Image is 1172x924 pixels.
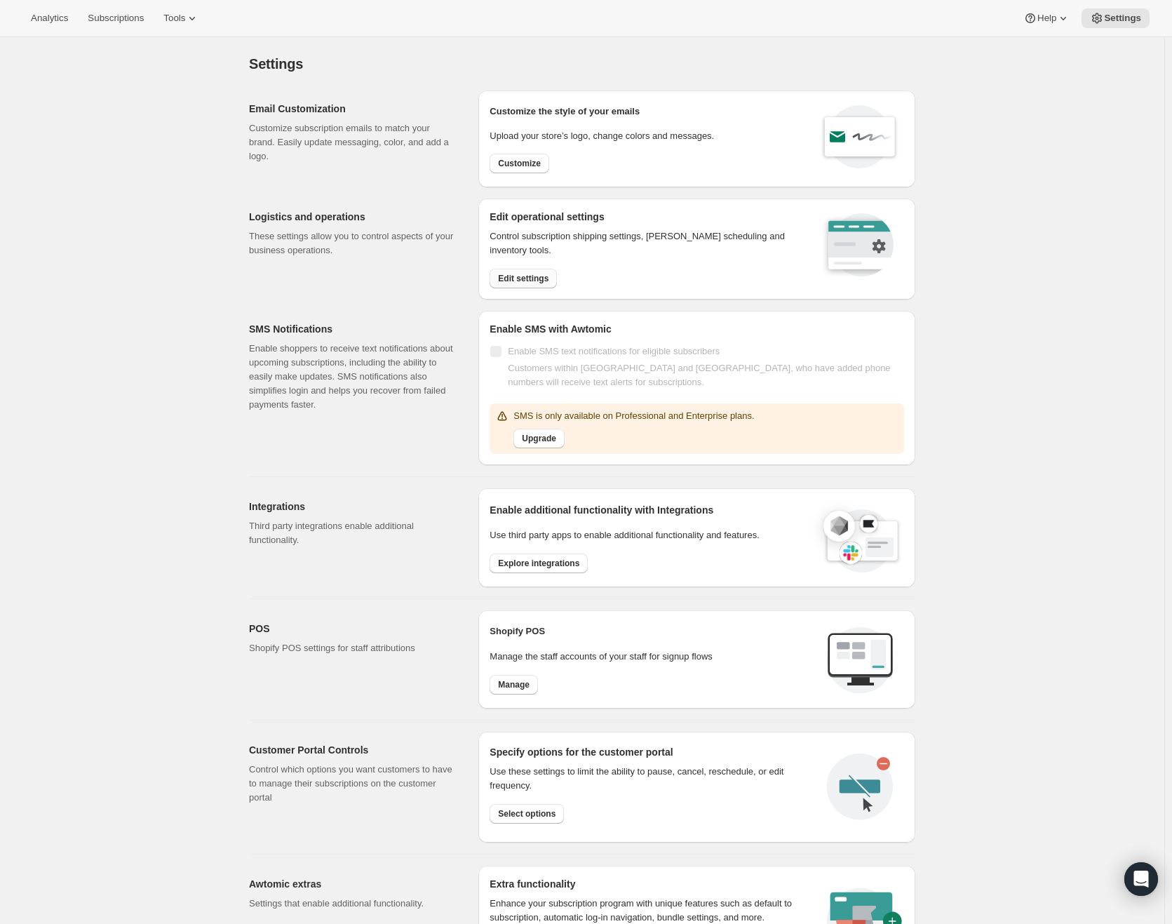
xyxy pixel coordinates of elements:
span: Settings [249,56,303,72]
h2: Enable additional functionality with Integrations [490,503,809,517]
span: Customize [498,158,541,169]
span: Tools [163,13,185,24]
span: Customers within [GEOGRAPHIC_DATA] and [GEOGRAPHIC_DATA], who have added phone numbers will recei... [508,363,890,387]
h2: Email Customization [249,102,456,116]
span: Enable SMS text notifications for eligible subscribers [508,346,720,356]
p: Shopify POS settings for staff attributions [249,641,456,655]
h2: SMS Notifications [249,322,456,336]
button: Subscriptions [79,8,152,28]
h2: POS [249,622,456,636]
p: Customize subscription emails to match your brand. Easily update messaging, color, and add a logo. [249,121,456,163]
button: Help [1015,8,1079,28]
div: Open Intercom Messenger [1124,862,1158,896]
span: Settings [1104,13,1141,24]
p: Settings that enable additional functionality. [249,897,456,911]
h2: Shopify POS [490,624,816,638]
p: SMS is only available on Professional and Enterprise plans. [513,409,754,423]
span: Subscriptions [88,13,144,24]
p: Customize the style of your emails [490,105,640,119]
button: Select options [490,804,564,824]
p: Third party integrations enable additional functionality. [249,519,456,547]
button: Analytics [22,8,76,28]
h2: Logistics and operations [249,210,456,224]
button: Upgrade [513,429,565,448]
h2: Specify options for the customer portal [490,745,816,759]
span: Manage [498,679,530,690]
p: Enable shoppers to receive text notifications about upcoming subscriptions, including the ability... [249,342,456,412]
span: Help [1037,13,1056,24]
button: Customize [490,154,549,173]
span: Analytics [31,13,68,24]
button: Manage [490,675,538,695]
div: Use these settings to limit the ability to pause, cancel, reschedule, or edit frequency. [490,765,816,793]
button: Settings [1082,8,1150,28]
p: Control subscription shipping settings, [PERSON_NAME] scheduling and inventory tools. [490,229,803,257]
p: Control which options you want customers to have to manage their subscriptions on the customer po... [249,763,456,805]
h2: Enable SMS with Awtomic [490,322,904,336]
h2: Edit operational settings [490,210,803,224]
h2: Awtomic extras [249,877,456,891]
span: Select options [498,808,555,819]
h2: Customer Portal Controls [249,743,456,757]
span: Edit settings [498,273,548,284]
h2: Extra functionality [490,877,575,891]
p: Manage the staff accounts of your staff for signup flows [490,650,816,664]
p: Upload your store’s logo, change colors and messages. [490,129,714,143]
button: Edit settings [490,269,557,288]
button: Explore integrations [490,554,588,573]
span: Explore integrations [498,558,579,569]
p: Use third party apps to enable additional functionality and features. [490,528,809,542]
p: These settings allow you to control aspects of your business operations. [249,229,456,257]
h2: Integrations [249,500,456,514]
button: Tools [155,8,208,28]
span: Upgrade [522,433,556,444]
